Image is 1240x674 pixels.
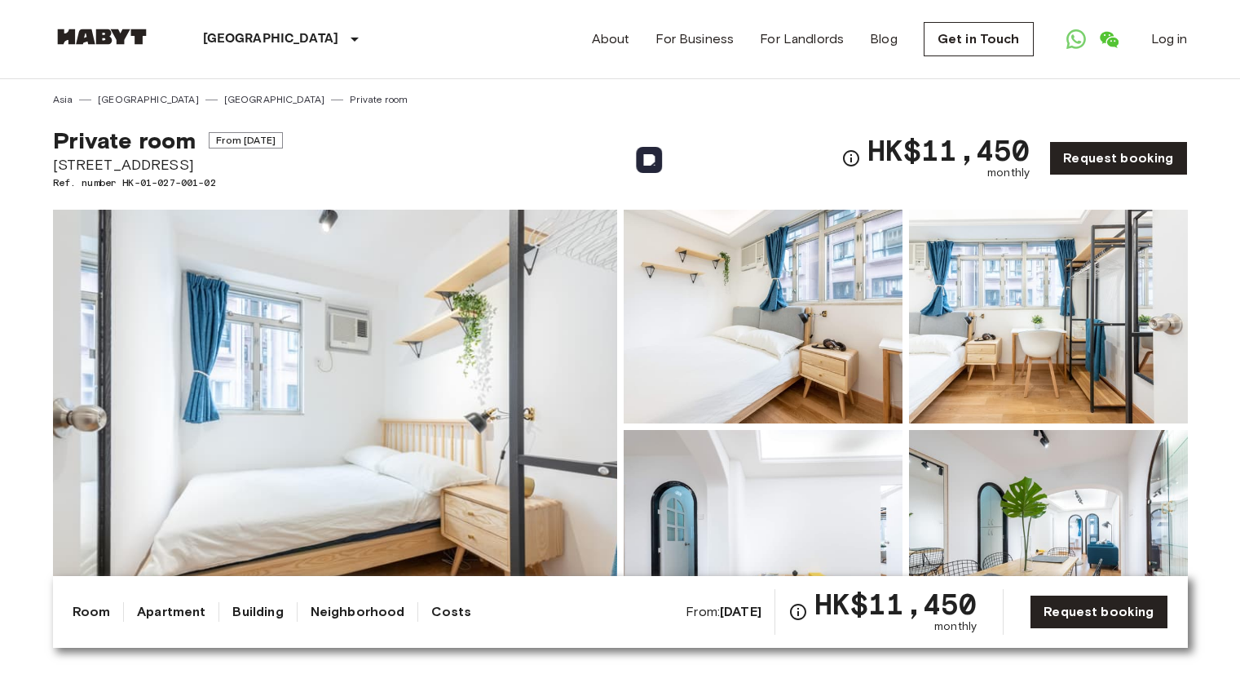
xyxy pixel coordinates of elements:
[1030,595,1167,629] a: Request booking
[203,29,339,49] p: [GEOGRAPHIC_DATA]
[987,165,1030,181] span: monthly
[209,132,283,149] span: From [DATE]
[655,29,734,49] a: For Business
[867,135,1030,165] span: HK$11,450
[1060,23,1092,55] a: Open WhatsApp
[137,602,205,622] a: Apartment
[720,604,761,619] b: [DATE]
[53,210,617,644] img: Marketing picture of unit HK-01-027-001-02
[350,92,408,107] a: Private room
[98,92,199,107] a: [GEOGRAPHIC_DATA]
[224,92,325,107] a: [GEOGRAPHIC_DATA]
[909,210,1188,423] img: Picture of unit HK-01-027-001-02
[624,430,902,644] img: Picture of unit HK-01-027-001-02
[1049,141,1187,175] a: Request booking
[686,603,761,621] span: From:
[924,22,1034,56] a: Get in Touch
[592,29,630,49] a: About
[53,126,196,154] span: Private room
[232,602,283,622] a: Building
[1092,23,1125,55] a: Open WeChat
[870,29,898,49] a: Blog
[53,175,283,190] span: Ref. number HK-01-027-001-02
[934,619,977,635] span: monthly
[788,602,808,622] svg: Check cost overview for full price breakdown. Please note that discounts apply to new joiners onl...
[909,430,1188,644] img: Picture of unit HK-01-027-001-02
[53,29,151,45] img: Habyt
[624,210,902,423] img: Picture of unit HK-01-027-001-02
[73,602,111,622] a: Room
[311,602,405,622] a: Neighborhood
[841,149,861,168] svg: Check cost overview for full price breakdown. Please note that discounts apply to new joiners onl...
[53,92,73,107] a: Asia
[814,589,977,619] span: HK$11,450
[760,29,844,49] a: For Landlords
[53,154,283,175] span: [STREET_ADDRESS]
[1151,29,1188,49] a: Log in
[431,602,471,622] a: Costs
